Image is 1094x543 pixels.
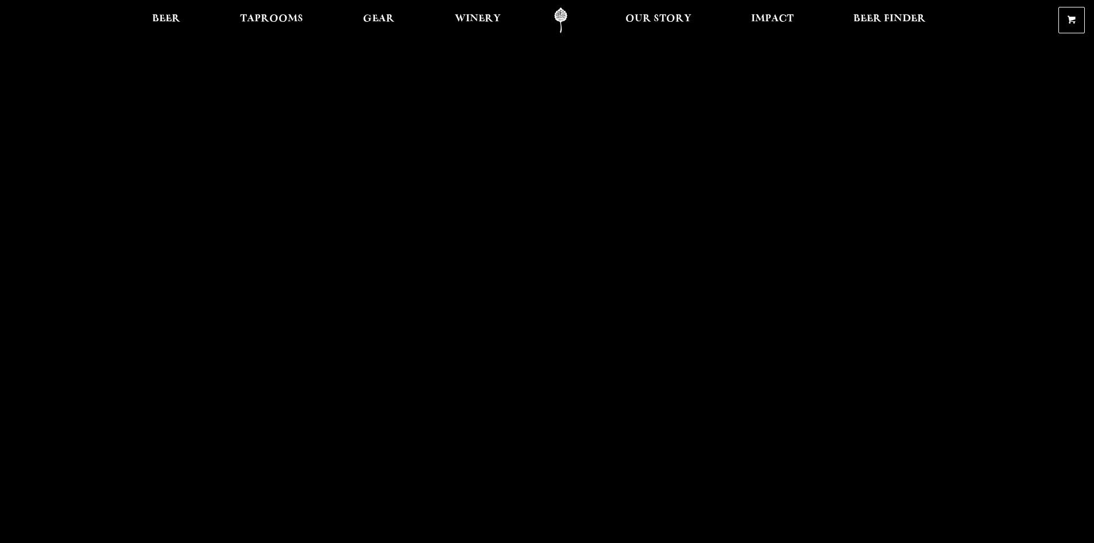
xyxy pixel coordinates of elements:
[240,14,303,24] span: Taprooms
[447,7,508,33] a: Winery
[152,14,180,24] span: Beer
[455,14,501,24] span: Winery
[744,7,801,33] a: Impact
[618,7,699,33] a: Our Story
[751,14,794,24] span: Impact
[233,7,311,33] a: Taprooms
[853,14,926,24] span: Beer Finder
[355,7,402,33] a: Gear
[539,7,582,33] a: Odell Home
[363,14,395,24] span: Gear
[625,14,691,24] span: Our Story
[145,7,188,33] a: Beer
[846,7,933,33] a: Beer Finder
